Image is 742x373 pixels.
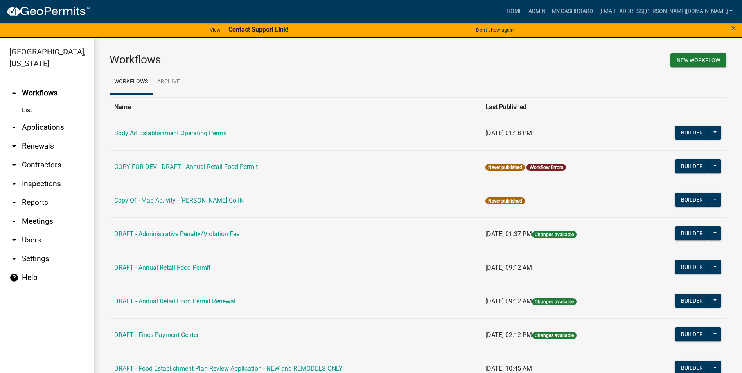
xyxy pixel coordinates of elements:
[596,4,736,19] a: [EMAIL_ADDRESS][PERSON_NAME][DOMAIN_NAME]
[110,53,412,66] h3: Workflows
[670,53,726,67] button: New Workflow
[114,197,244,204] a: Copy Of - Map Activity - [PERSON_NAME] Co IN
[530,165,563,170] a: Workflow Errors
[9,254,19,264] i: arrow_drop_down
[675,294,709,308] button: Builder
[485,197,525,204] span: Never published
[110,97,481,117] th: Name
[9,142,19,151] i: arrow_drop_down
[675,193,709,207] button: Builder
[9,179,19,188] i: arrow_drop_down
[110,70,153,95] a: Workflows
[549,4,596,19] a: My Dashboard
[207,23,224,36] a: View
[228,26,288,33] strong: Contact Support Link!
[9,198,19,207] i: arrow_drop_down
[675,260,709,274] button: Builder
[153,70,185,95] a: Archive
[675,159,709,173] button: Builder
[485,164,525,171] span: Never published
[481,97,638,117] th: Last Published
[503,4,525,19] a: Home
[731,23,736,33] button: Close
[9,123,19,132] i: arrow_drop_down
[485,331,532,339] span: [DATE] 02:12 PM
[114,298,235,305] a: DRAFT - Annual Retail Food Permit Renewal
[485,264,532,271] span: [DATE] 09:12 AM
[532,332,577,339] span: Changes available
[9,217,19,226] i: arrow_drop_down
[532,231,577,238] span: Changes available
[731,23,736,34] span: ×
[485,230,532,238] span: [DATE] 01:37 PM
[525,4,549,19] a: Admin
[9,273,19,282] i: help
[675,126,709,140] button: Builder
[485,298,532,305] span: [DATE] 09:12 AM
[675,226,709,240] button: Builder
[675,327,709,341] button: Builder
[114,230,239,238] a: DRAFT - Administrative Penalty/Violation Fee
[485,365,532,372] span: [DATE] 10:45 AM
[114,264,210,271] a: DRAFT - Annual Retail Food Permit
[114,365,343,372] a: DRAFT - Food Establishment Plan Review Application - NEW and REMODELS ONLY
[485,129,532,137] span: [DATE] 01:18 PM
[532,298,577,305] span: Changes available
[114,331,199,339] a: DRAFT - Fines Payment Center
[114,163,258,170] a: COPY FOR DEV - DRAFT - Annual Retail Food Permit
[9,235,19,245] i: arrow_drop_down
[9,88,19,98] i: arrow_drop_up
[473,23,517,36] button: Don't show again
[9,160,19,170] i: arrow_drop_down
[114,129,227,137] a: Body Art Establishment Operating Permit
